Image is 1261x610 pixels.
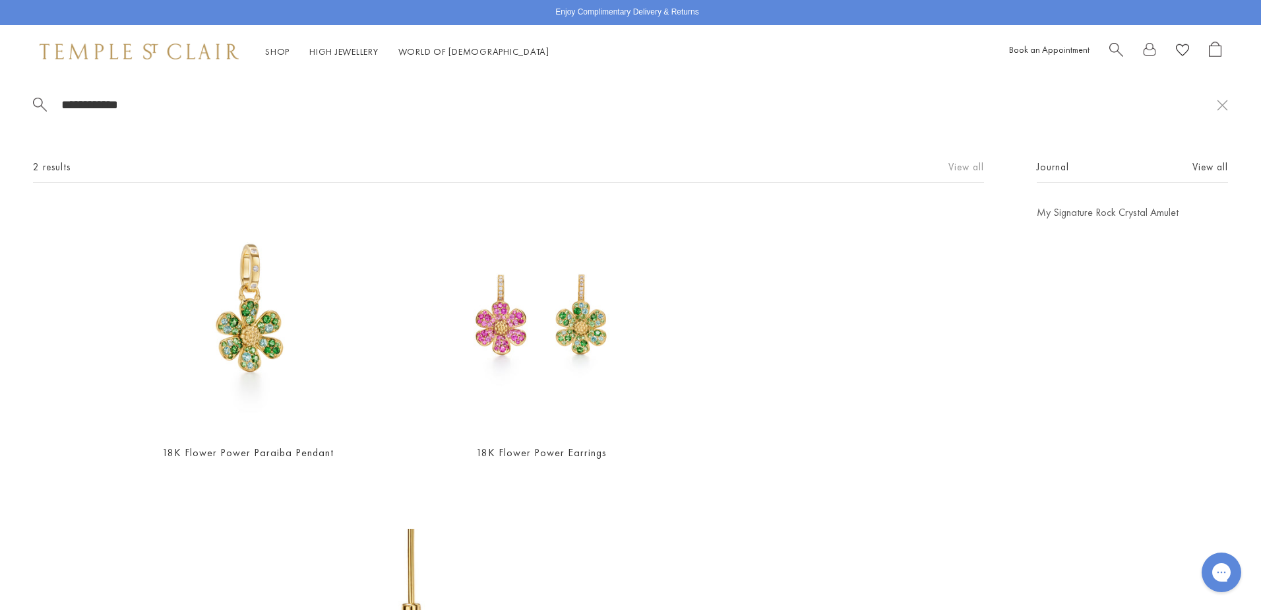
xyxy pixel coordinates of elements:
nav: Main navigation [265,44,549,60]
img: Temple St. Clair [40,44,239,59]
span: Journal [1037,159,1069,176]
img: P36882-BLUFLWR [135,205,362,433]
span: 2 results [33,159,71,176]
a: Open Shopping Bag [1209,42,1221,62]
iframe: Gorgias live chat messenger [1195,548,1248,597]
p: Enjoy Complimentary Delivery & Returns [555,6,698,19]
a: My Signature Rock Crystal Amulet [1037,205,1228,220]
a: High JewelleryHigh Jewellery [309,46,379,57]
img: 18K Flower Power Earrings [428,205,656,433]
a: World of [DEMOGRAPHIC_DATA]World of [DEMOGRAPHIC_DATA] [398,46,549,57]
a: 18K Flower Power Earrings [476,446,607,459]
a: Book an Appointment [1009,44,1090,55]
a: View all [948,160,984,174]
a: ShopShop [265,46,290,57]
a: Search [1109,42,1123,62]
a: 18K Flower Power Paraiba Pendant [162,446,334,459]
a: View all [1192,160,1228,174]
a: View Wishlist [1176,42,1189,62]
